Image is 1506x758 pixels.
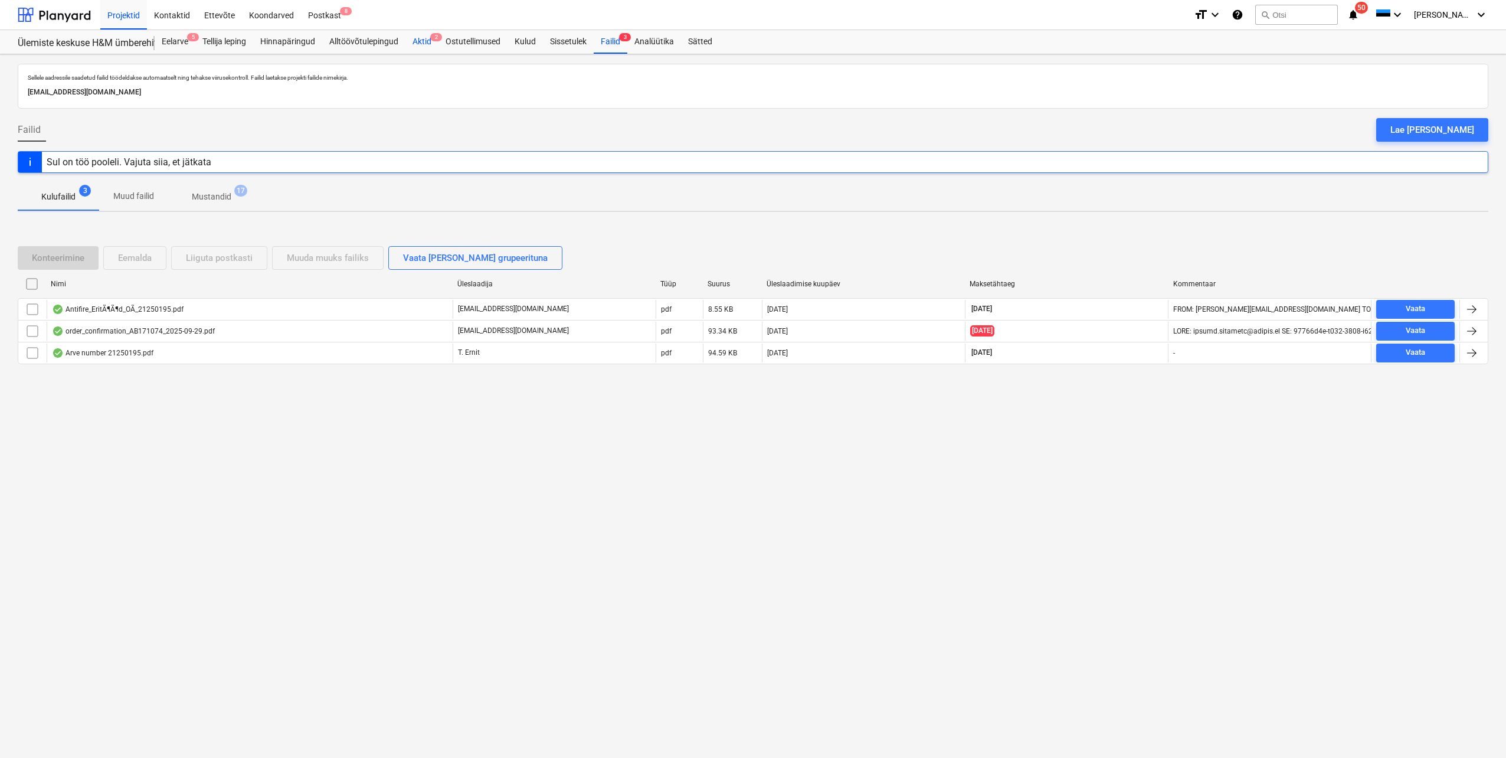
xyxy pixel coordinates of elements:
[1376,118,1488,142] button: Lae [PERSON_NAME]
[52,348,153,358] div: Arve number 21250195.pdf
[1390,122,1474,138] div: Lae [PERSON_NAME]
[767,280,960,288] div: Üleslaadimise kuupäev
[155,30,195,54] div: Eelarve
[253,30,322,54] a: Hinnapäringud
[767,349,788,357] div: [DATE]
[388,246,562,270] button: Vaata [PERSON_NAME] grupeerituna
[708,305,733,313] div: 8.55 KB
[234,185,247,197] span: 17
[1173,280,1367,288] div: Kommentaar
[661,327,672,335] div: pdf
[1376,322,1455,341] button: Vaata
[438,30,508,54] a: Ostutellimused
[681,30,719,54] a: Sätted
[508,30,543,54] a: Kulud
[458,326,569,336] p: [EMAIL_ADDRESS][DOMAIN_NAME]
[1406,324,1425,338] div: Vaata
[661,349,672,357] div: pdf
[1194,8,1208,22] i: format_size
[619,33,631,41] span: 3
[708,349,737,357] div: 94.59 KB
[767,305,788,313] div: [DATE]
[1173,349,1175,357] div: -
[1376,300,1455,319] button: Vaata
[52,305,184,314] div: Antifire_EritÃ¶Ã¶d_OÃ_21250195.pdf
[195,30,253,54] a: Tellija leping
[79,185,91,197] span: 3
[403,250,548,266] div: Vaata [PERSON_NAME] grupeerituna
[1406,346,1425,360] div: Vaata
[405,30,438,54] div: Aktid
[1406,302,1425,316] div: Vaata
[1232,8,1243,22] i: Abikeskus
[340,7,352,15] span: 8
[192,191,231,203] p: Mustandid
[1376,344,1455,362] button: Vaata
[41,191,76,203] p: Kulufailid
[28,74,1478,81] p: Sellele aadressile saadetud failid töödeldakse automaatselt ning tehakse viirusekontroll. Failid ...
[458,348,480,358] p: T. Ernit
[970,348,993,358] span: [DATE]
[405,30,438,54] a: Aktid2
[18,123,41,137] span: Failid
[970,325,994,336] span: [DATE]
[52,348,64,358] div: Andmed failist loetud
[52,326,64,336] div: Andmed failist loetud
[1261,10,1270,19] span: search
[661,305,672,313] div: pdf
[627,30,681,54] a: Analüütika
[708,280,757,288] div: Suurus
[52,326,215,336] div: order_confirmation_AB171074_2025-09-29.pdf
[1390,8,1404,22] i: keyboard_arrow_down
[28,86,1478,99] p: [EMAIL_ADDRESS][DOMAIN_NAME]
[1355,2,1368,14] span: 50
[767,327,788,335] div: [DATE]
[543,30,594,54] a: Sissetulek
[594,30,627,54] div: Failid
[430,33,442,41] span: 2
[1414,10,1473,19] span: [PERSON_NAME]
[51,280,448,288] div: Nimi
[660,280,698,288] div: Tüüp
[1255,5,1338,25] button: Otsi
[1474,8,1488,22] i: keyboard_arrow_down
[113,190,154,202] p: Muud failid
[1347,8,1359,22] i: notifications
[457,280,651,288] div: Üleslaadija
[970,304,993,314] span: [DATE]
[970,280,1163,288] div: Maksetähtaeg
[458,304,569,314] p: [EMAIL_ADDRESS][DOMAIN_NAME]
[18,37,140,50] div: Ülemiste keskuse H&M ümberehitustööd [HMÜLEMISTE]
[155,30,195,54] a: Eelarve5
[708,327,737,335] div: 93.34 KB
[52,305,64,314] div: Andmed failist loetud
[47,156,211,168] div: Sul on töö pooleli. Vajuta siia, et jätkata
[187,33,199,41] span: 5
[594,30,627,54] a: Failid3
[1208,8,1222,22] i: keyboard_arrow_down
[322,30,405,54] a: Alltöövõtulepingud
